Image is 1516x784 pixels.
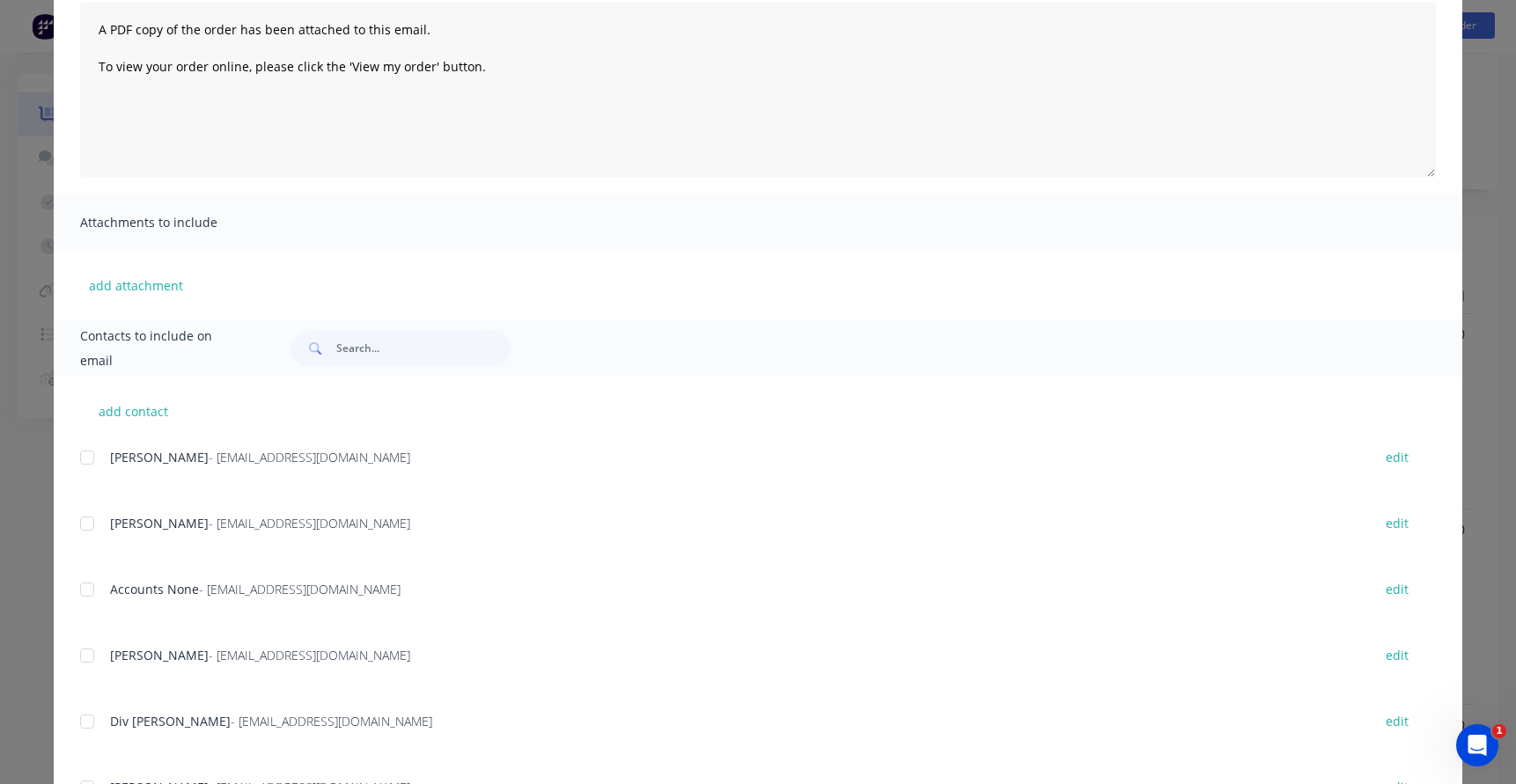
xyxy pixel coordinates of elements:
span: Attachments to include [80,210,274,235]
span: - [EMAIL_ADDRESS][DOMAIN_NAME] [199,581,401,597]
button: edit [1375,577,1419,601]
span: [PERSON_NAME] [110,647,209,663]
button: edit [1375,643,1419,667]
span: Div [PERSON_NAME] [110,713,231,729]
textarea: A PDF copy of the order has been attached to this email. To view your order online, please click ... [80,2,1436,178]
span: [PERSON_NAME] [110,449,209,465]
span: - [EMAIL_ADDRESS][DOMAIN_NAME] [209,515,410,531]
span: - [EMAIL_ADDRESS][DOMAIN_NAME] [209,647,410,663]
button: add attachment [80,272,192,298]
span: 1 [1492,724,1506,738]
span: - [EMAIL_ADDRESS][DOMAIN_NAME] [231,713,432,729]
input: Search... [336,331,511,366]
button: edit [1375,709,1419,733]
button: edit [1375,445,1419,469]
span: Contacts to include on email [80,324,247,373]
span: - [EMAIL_ADDRESS][DOMAIN_NAME] [209,449,410,465]
span: Accounts None [110,581,199,597]
span: [PERSON_NAME] [110,515,209,531]
iframe: Intercom live chat [1456,724,1498,766]
button: edit [1375,511,1419,535]
button: add contact [80,398,186,424]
